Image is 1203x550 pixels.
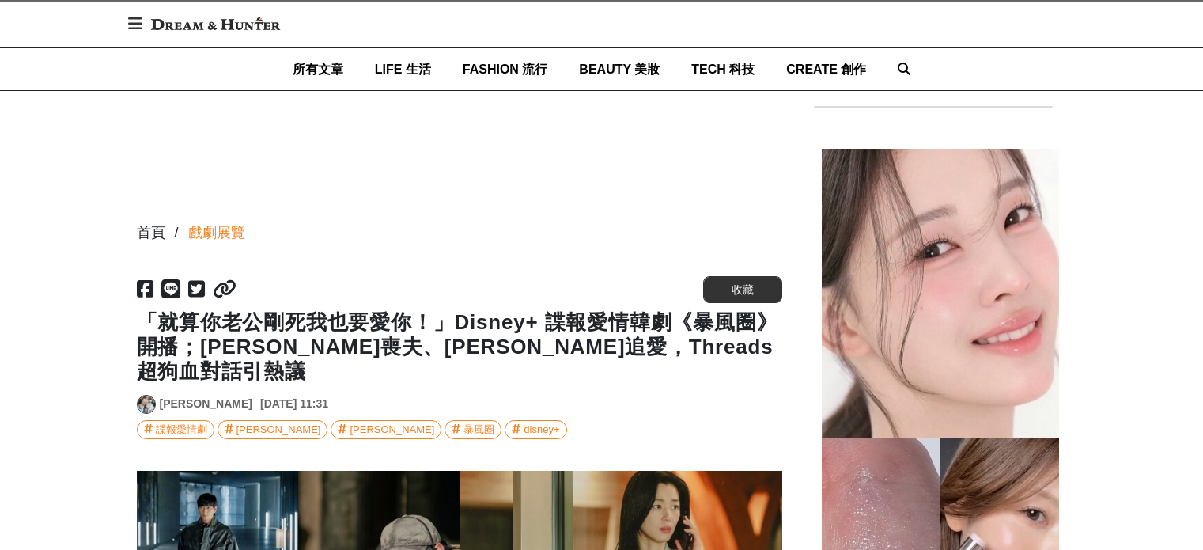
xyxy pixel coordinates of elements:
img: Avatar [138,396,155,413]
a: [PERSON_NAME] [160,396,252,412]
a: 諜報愛情劇 [137,420,214,439]
a: CREATE 創作 [786,48,866,90]
span: TECH 科技 [691,63,755,76]
div: 諜報愛情劇 [156,421,207,438]
a: [PERSON_NAME] [218,420,328,439]
a: LIFE 生活 [375,48,431,90]
a: BEAUTY 美妝 [579,48,660,90]
button: 收藏 [703,276,782,303]
a: [PERSON_NAME] [331,420,441,439]
div: disney+ [524,421,559,438]
a: 暴風圈 [445,420,501,439]
div: [PERSON_NAME] [350,421,434,438]
img: Dream & Hunter [143,9,288,38]
a: disney+ [505,420,566,439]
div: / [175,222,179,244]
div: 暴風圈 [463,421,494,438]
a: TECH 科技 [691,48,755,90]
a: 戲劇展覽 [188,222,245,244]
div: [PERSON_NAME] [236,421,321,438]
span: LIFE 生活 [375,63,431,76]
span: BEAUTY 美妝 [579,63,660,76]
a: Avatar [137,395,156,414]
span: 所有文章 [293,63,343,76]
span: CREATE 創作 [786,63,866,76]
a: 所有文章 [293,48,343,90]
span: FASHION 流行 [463,63,548,76]
h1: 「就算你老公剛死我也要愛你！」Disney+ 諜報愛情韓劇《暴風圈》開播；[PERSON_NAME]喪夫、[PERSON_NAME]追愛，Threads超狗血對話引熱議 [137,310,782,385]
a: FASHION 流行 [463,48,548,90]
div: 首頁 [137,222,165,244]
div: [DATE] 11:31 [260,396,328,412]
